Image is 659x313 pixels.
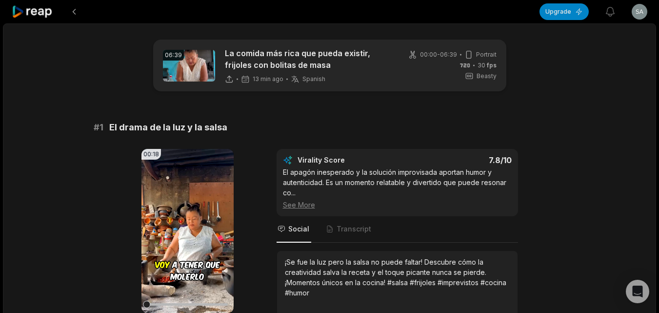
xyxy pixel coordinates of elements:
[539,3,589,20] button: Upgrade
[407,155,512,165] div: 7.8 /10
[626,280,649,303] div: Open Intercom Messenger
[253,75,283,83] span: 13 min ago
[225,47,393,71] p: La comida más rica que pueda existir, frijoles con bolitas de masa
[283,200,512,210] div: See More
[283,167,512,210] div: El apagón inesperado y la solución improvisada aportan humor y autenticidad. Es un momento relata...
[277,216,518,243] nav: Tabs
[141,149,234,313] video: Your browser does not support mp4 format.
[420,50,457,59] span: 00:00 - 06:39
[487,62,497,69] span: fps
[163,50,184,61] div: 06:39
[302,75,325,83] span: Spanish
[478,61,497,70] span: 30
[477,72,497,81] span: Beasty
[337,224,371,234] span: Transcript
[298,155,402,165] div: Virality Score
[94,121,103,134] span: # 1
[288,224,309,234] span: Social
[285,257,510,298] div: ¡Se fue la luz pero la salsa no puede faltar! Descubre cómo la creatividad salva la receta y el t...
[476,50,497,59] span: Portrait
[109,121,227,134] span: El drama de la luz y la salsa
